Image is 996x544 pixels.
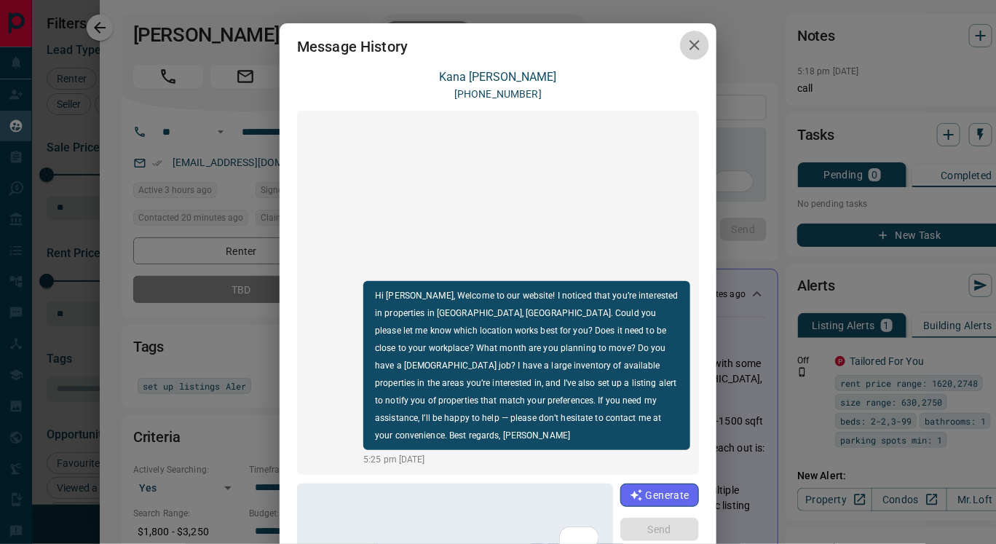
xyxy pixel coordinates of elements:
h2: Message History [280,23,425,70]
p: Hi [PERSON_NAME], Welcome to our website! I noticed that you’re interested in properties in [GEOG... [375,287,679,444]
p: [PHONE_NUMBER] [454,87,542,102]
p: 5:25 pm [DATE] [363,453,690,466]
button: Generate [620,484,699,507]
a: Kana [PERSON_NAME] [440,70,557,84]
